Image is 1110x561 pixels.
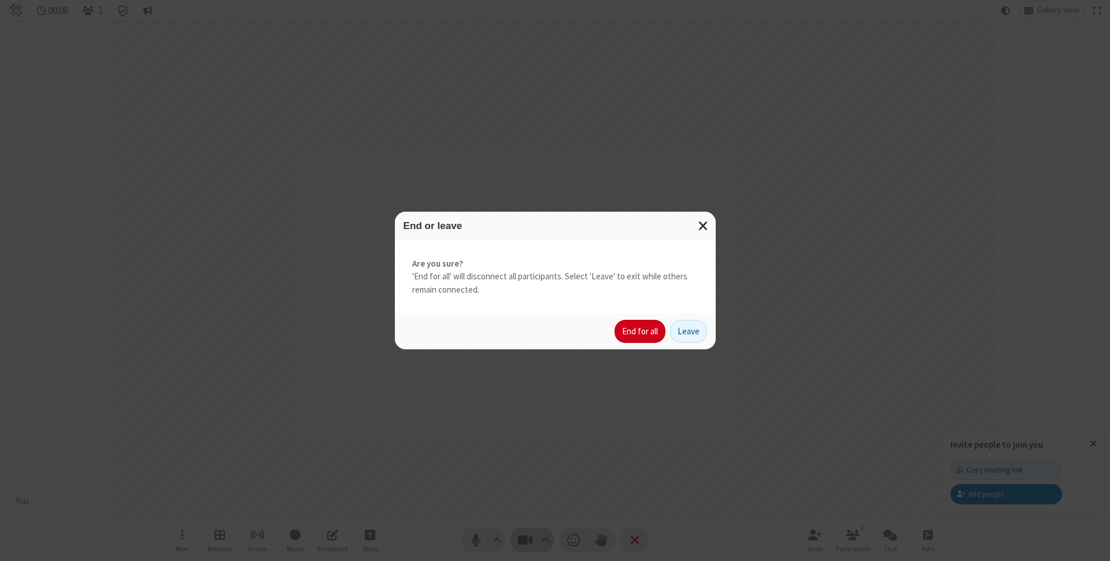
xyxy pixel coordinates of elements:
h3: End or leave [404,220,707,231]
button: Leave [670,320,707,343]
strong: Are you sure? [412,257,698,271]
div: 'End for all' will disconnect all participants. Select 'Leave' to exit while others remain connec... [395,240,716,314]
button: End for all [615,320,665,343]
button: Close modal [691,212,716,240]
